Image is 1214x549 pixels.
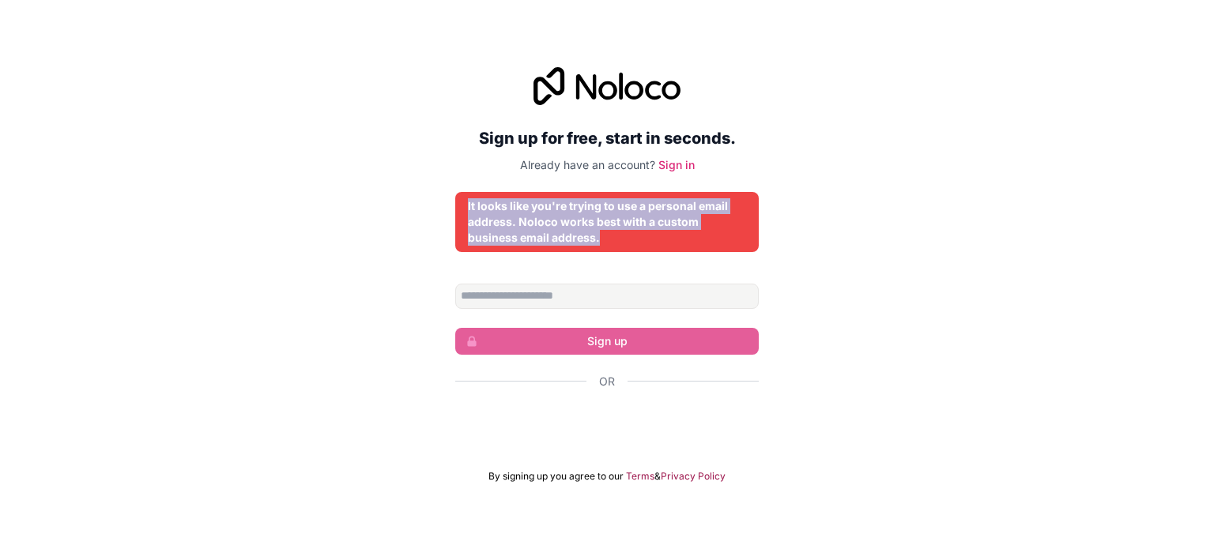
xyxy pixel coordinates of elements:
[447,407,767,442] iframe: Nút Đăng nhập bằng Google
[599,374,615,389] span: Or
[654,470,661,483] span: &
[661,470,726,483] a: Privacy Policy
[658,158,695,171] a: Sign in
[455,124,759,152] h2: Sign up for free, start in seconds.
[455,328,759,355] button: Sign up
[626,470,654,483] a: Terms
[455,284,759,309] input: Email address
[520,158,655,171] span: Already have an account?
[488,470,624,483] span: By signing up you agree to our
[468,198,746,246] div: It looks like you're trying to use a personal email address. Noloco works best with a custom busi...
